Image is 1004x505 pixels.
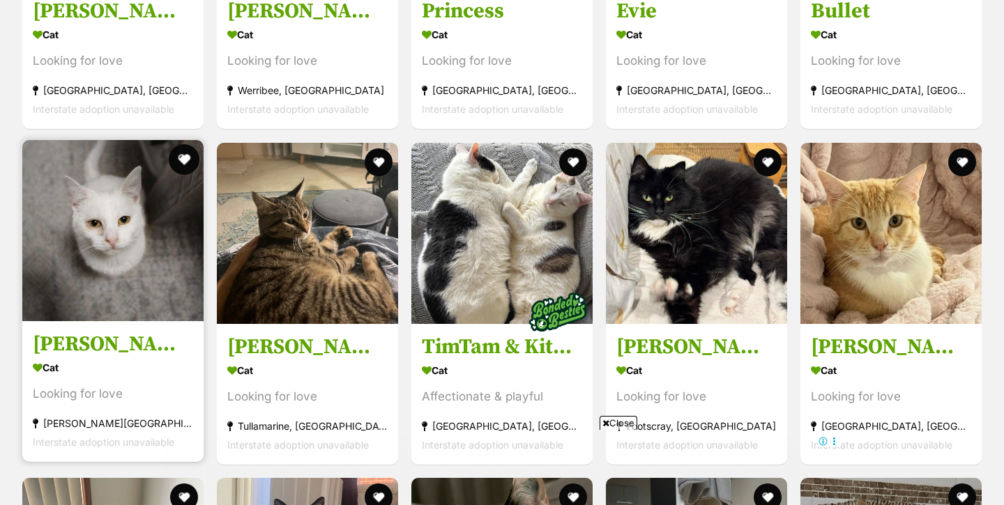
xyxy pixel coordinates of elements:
[227,360,388,380] div: Cat
[33,52,193,71] div: Looking for love
[811,360,971,380] div: Cat
[33,357,193,378] div: Cat
[22,140,204,321] img: Maggie
[616,360,777,380] div: Cat
[227,104,369,116] span: Interstate adoption unavailable
[616,387,777,406] div: Looking for love
[811,81,971,100] div: [GEOGRAPHIC_DATA], [GEOGRAPHIC_DATA]
[365,148,393,176] button: favourite
[227,334,388,360] h3: [PERSON_NAME]
[754,148,782,176] button: favourite
[227,52,388,71] div: Looking for love
[33,81,193,100] div: [GEOGRAPHIC_DATA], [GEOGRAPHIC_DATA]
[606,323,787,465] a: [PERSON_NAME] Cat Looking for love Footscray, [GEOGRAPHIC_DATA] Interstate adoption unavailable f...
[422,334,582,360] h3: TimTam & KitKat
[217,143,398,324] img: Mavis
[811,387,971,406] div: Looking for love
[616,25,777,45] div: Cat
[616,334,777,360] h3: [PERSON_NAME]
[422,104,563,116] span: Interstate adoption unavailable
[33,25,193,45] div: Cat
[811,104,952,116] span: Interstate adoption unavailable
[616,104,758,116] span: Interstate adoption unavailable
[422,360,582,380] div: Cat
[33,414,193,433] div: [PERSON_NAME][GEOGRAPHIC_DATA], [GEOGRAPHIC_DATA]
[422,417,582,435] div: [GEOGRAPHIC_DATA], [GEOGRAPHIC_DATA]
[948,148,976,176] button: favourite
[164,435,840,498] iframe: Advertisement
[616,81,777,100] div: [GEOGRAPHIC_DATA], [GEOGRAPHIC_DATA]
[422,81,582,100] div: [GEOGRAPHIC_DATA], [GEOGRAPHIC_DATA]
[811,52,971,71] div: Looking for love
[33,104,174,116] span: Interstate adoption unavailable
[411,323,593,465] a: TimTam & KitKat Cat Affectionate & playful [GEOGRAPHIC_DATA], [GEOGRAPHIC_DATA] Interstate adopti...
[616,52,777,71] div: Looking for love
[559,148,587,176] button: favourite
[33,331,193,357] h3: [PERSON_NAME]
[422,25,582,45] div: Cat
[422,387,582,406] div: Affectionate & playful
[811,25,971,45] div: Cat
[411,143,593,324] img: TimTam & KitKat
[800,323,982,465] a: [PERSON_NAME] Cat Looking for love [GEOGRAPHIC_DATA], [GEOGRAPHIC_DATA] Interstate adoption unava...
[811,334,971,360] h3: [PERSON_NAME]
[800,143,982,324] img: Alani
[600,416,637,430] span: Close
[217,323,398,465] a: [PERSON_NAME] Cat Looking for love Tullamarine, [GEOGRAPHIC_DATA] Interstate adoption unavailable...
[523,277,593,347] img: bonded besties
[227,25,388,45] div: Cat
[811,417,971,435] div: [GEOGRAPHIC_DATA], [GEOGRAPHIC_DATA]
[811,439,952,451] span: Interstate adoption unavailable
[33,436,174,448] span: Interstate adoption unavailable
[22,320,204,462] a: [PERSON_NAME] Cat Looking for love [PERSON_NAME][GEOGRAPHIC_DATA], [GEOGRAPHIC_DATA] Interstate a...
[227,417,388,435] div: Tullamarine, [GEOGRAPHIC_DATA]
[616,417,777,435] div: Footscray, [GEOGRAPHIC_DATA]
[169,144,199,175] button: favourite
[422,52,582,71] div: Looking for love
[227,81,388,100] div: Werribee, [GEOGRAPHIC_DATA]
[227,387,388,406] div: Looking for love
[33,384,193,403] div: Looking for love
[606,143,787,324] img: Britney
